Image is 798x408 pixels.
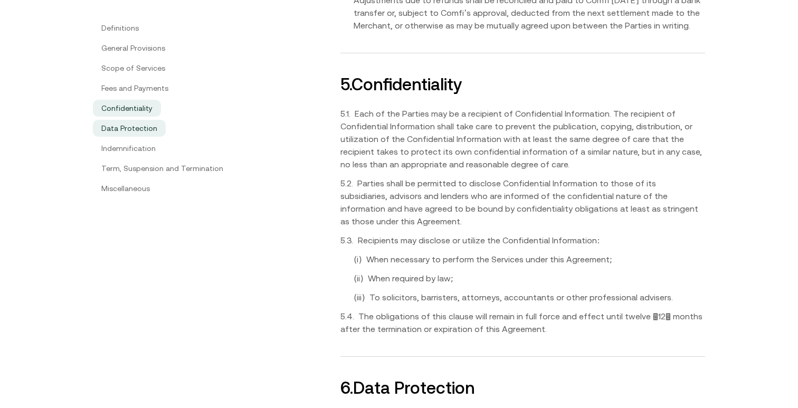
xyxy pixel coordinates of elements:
[340,177,705,227] p: 5.2. Parties shall be permitted to disclose Confidential Information to those of its subsidiaries...
[340,310,705,335] p: 5.4. The obligations of this clause will remain in full force and effect until twelve 12 months...
[340,272,705,284] p: (ii) When required by law;
[340,378,705,398] h2: 6 . Data Protection
[93,140,164,157] a: Indemnification
[340,74,705,94] h2: 5 . Confidentiality
[93,160,232,177] a: Term, Suspension and Termination
[340,107,705,170] p: 5.1. Each of the Parties may be a recipient of Confidential Information. The recipient of Confide...
[93,20,147,36] a: Definitions
[340,253,705,265] p: (i) When necessary to perform the Services under this Agreement;
[93,120,166,137] a: Data Protection
[93,180,158,197] a: Miscellaneous
[93,40,174,56] a: General Provisions
[93,60,174,77] a: Scope of Services
[93,80,177,97] a: Fees and Payments
[340,234,705,246] p: 5.3. Recipients may disclose or utilize the Confidential Information:
[340,291,705,303] p: (iii) To solicitors, barristers, attorneys, accountants or other professional advisers.
[93,100,161,117] a: Confidentiality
